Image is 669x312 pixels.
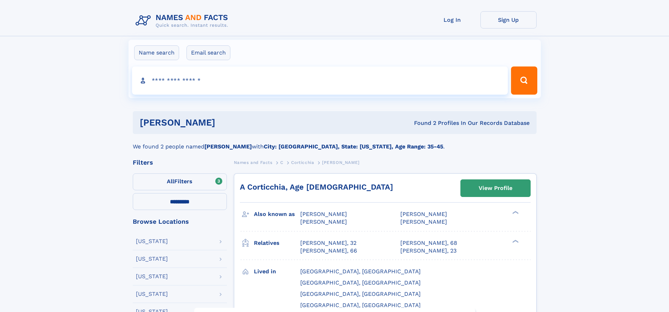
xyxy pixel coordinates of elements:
div: [US_STATE] [136,238,168,244]
span: [PERSON_NAME] [400,218,447,225]
a: C [280,158,283,167]
b: City: [GEOGRAPHIC_DATA], State: [US_STATE], Age Range: 35-45 [264,143,443,150]
a: View Profile [461,180,530,197]
b: [PERSON_NAME] [204,143,252,150]
span: Corticchia [291,160,314,165]
div: Filters [133,159,227,166]
div: ❯ [511,210,519,215]
span: [PERSON_NAME] [322,160,360,165]
div: We found 2 people named with . [133,134,537,151]
a: Sign Up [480,11,537,28]
label: Filters [133,173,227,190]
div: ❯ [511,239,519,243]
span: All [167,178,174,185]
a: [PERSON_NAME], 23 [400,247,457,255]
span: [GEOGRAPHIC_DATA], [GEOGRAPHIC_DATA] [300,268,421,275]
h3: Lived in [254,266,300,278]
a: [PERSON_NAME], 66 [300,247,357,255]
div: [US_STATE] [136,291,168,297]
h3: Also known as [254,208,300,220]
span: C [280,160,283,165]
h3: Relatives [254,237,300,249]
span: [GEOGRAPHIC_DATA], [GEOGRAPHIC_DATA] [300,279,421,286]
div: Found 2 Profiles In Our Records Database [315,119,530,127]
span: [GEOGRAPHIC_DATA], [GEOGRAPHIC_DATA] [300,302,421,308]
span: [PERSON_NAME] [400,211,447,217]
button: Search Button [511,66,537,95]
a: Corticchia [291,158,314,167]
span: [PERSON_NAME] [300,218,347,225]
img: Logo Names and Facts [133,11,234,30]
span: [GEOGRAPHIC_DATA], [GEOGRAPHIC_DATA] [300,291,421,297]
label: Email search [186,45,230,60]
label: Name search [134,45,179,60]
a: [PERSON_NAME], 32 [300,239,356,247]
a: Names and Facts [234,158,273,167]
div: [US_STATE] [136,256,168,262]
div: View Profile [479,180,512,196]
div: Browse Locations [133,218,227,225]
a: A Corticchia, Age [DEMOGRAPHIC_DATA] [240,183,393,191]
input: search input [132,66,508,95]
a: [PERSON_NAME], 68 [400,239,457,247]
span: [PERSON_NAME] [300,211,347,217]
h1: [PERSON_NAME] [140,118,315,127]
div: [US_STATE] [136,274,168,279]
a: Log In [424,11,480,28]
